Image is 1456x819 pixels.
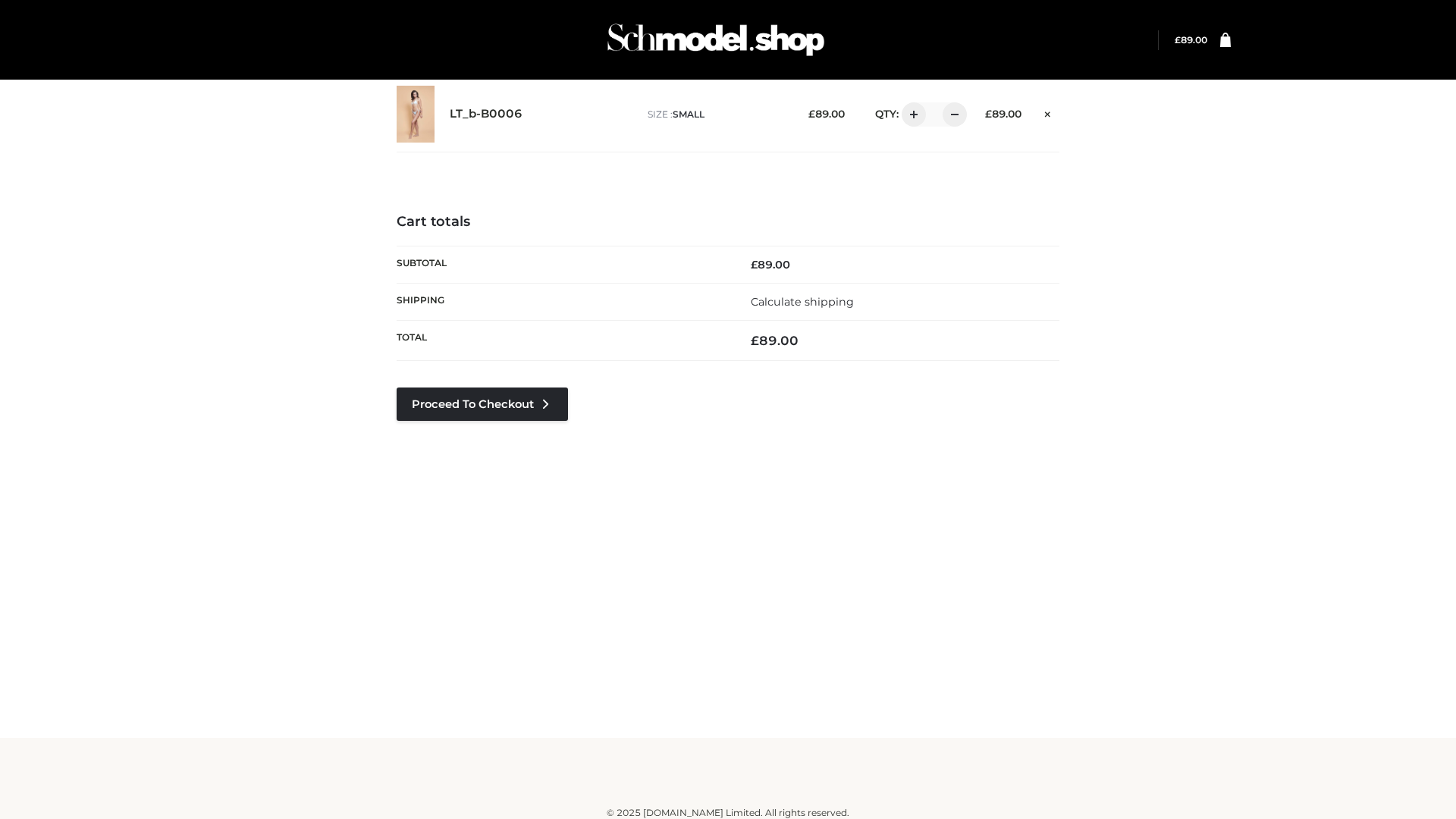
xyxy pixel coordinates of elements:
a: £89.00 [1175,34,1207,45]
span: £ [985,108,992,120]
span: £ [1175,34,1181,45]
a: Proceed to Checkout [397,388,568,421]
span: £ [751,333,759,348]
bdi: 89.00 [751,333,799,348]
th: Total [397,321,728,361]
div: QTY: [860,102,962,127]
a: LT_b-B0006 [450,107,522,121]
span: £ [751,258,758,271]
bdi: 89.00 [1175,34,1207,45]
a: Calculate shipping [751,295,854,309]
bdi: 89.00 [751,258,790,271]
p: size : [648,108,785,121]
bdi: 89.00 [808,108,845,120]
img: Schmodel Admin 964 [602,10,830,70]
h4: Cart totals [397,214,1059,231]
th: Subtotal [397,246,728,283]
span: SMALL [673,108,704,120]
th: Shipping [397,283,728,320]
span: £ [808,108,815,120]
a: Remove this item [1037,102,1059,122]
bdi: 89.00 [985,108,1021,120]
